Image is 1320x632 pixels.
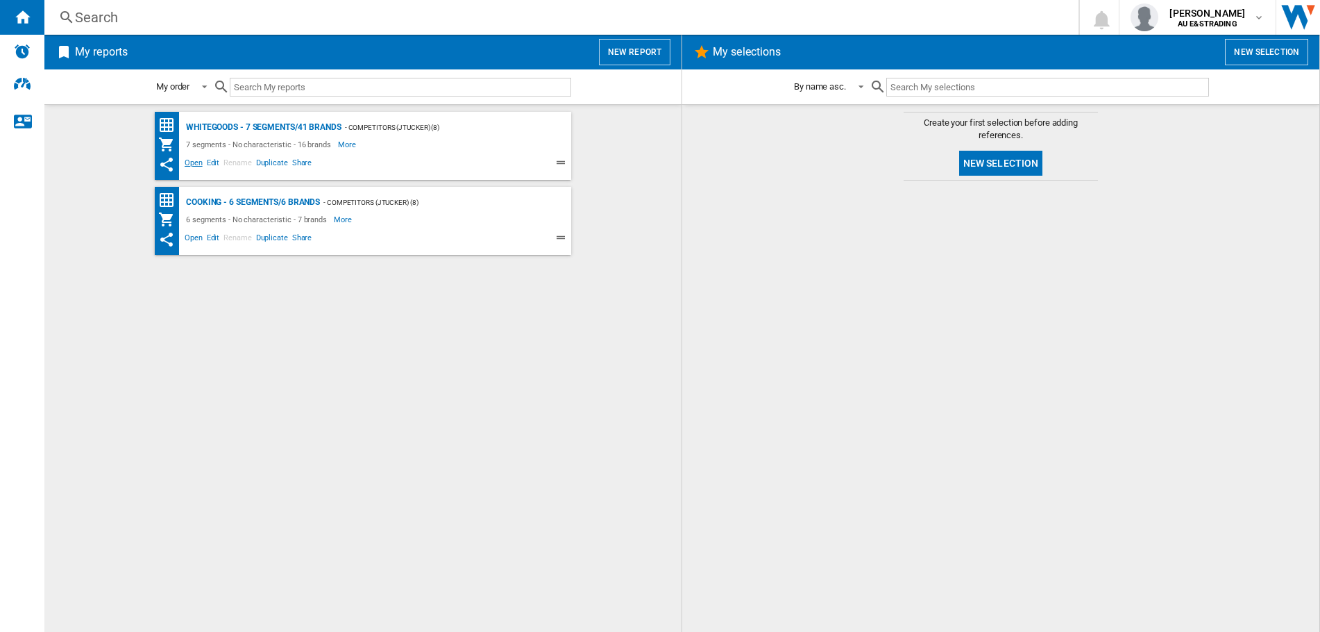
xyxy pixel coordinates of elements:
[1225,39,1308,65] button: New selection
[156,81,189,92] div: My order
[886,78,1209,97] input: Search My selections
[183,194,320,211] div: COOKING - 6 segments/6 brands
[158,211,183,228] div: My Assortment
[230,78,571,97] input: Search My reports
[794,81,846,92] div: By name asc.
[205,156,222,173] span: Edit
[183,231,205,248] span: Open
[341,119,543,136] div: - Competitors (jtucker) (8)
[710,39,784,65] h2: My selections
[183,156,205,173] span: Open
[1131,3,1158,31] img: profile.jpg
[158,117,183,134] div: Price Matrix
[290,156,314,173] span: Share
[221,156,253,173] span: Rename
[320,194,543,211] div: - Competitors (jtucker) (8)
[14,78,31,90] img: dsi-logo.svg
[904,117,1098,142] span: Create your first selection before adding references.
[158,136,183,153] div: My Assortment
[599,39,670,65] button: New report
[338,136,358,153] span: More
[254,156,290,173] span: Duplicate
[959,151,1043,176] button: New selection
[14,43,31,60] img: alerts-logo.svg
[158,192,183,209] div: Price Matrix
[75,8,1042,27] div: Search
[290,231,314,248] span: Share
[205,231,222,248] span: Edit
[72,39,130,65] h2: My reports
[183,211,334,228] div: 6 segments - No characteristic - 7 brands
[158,156,175,173] ng-md-icon: This report has been shared with you
[1178,19,1237,28] b: AU E&STRADING
[334,211,354,228] span: More
[221,231,253,248] span: Rename
[1169,6,1245,20] span: [PERSON_NAME]
[183,136,338,153] div: 7 segments - No characteristic - 16 brands
[254,231,290,248] span: Duplicate
[183,119,341,136] div: WHITEGOODS - 7 segments/41 brands
[158,231,175,248] ng-md-icon: This report has been shared with you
